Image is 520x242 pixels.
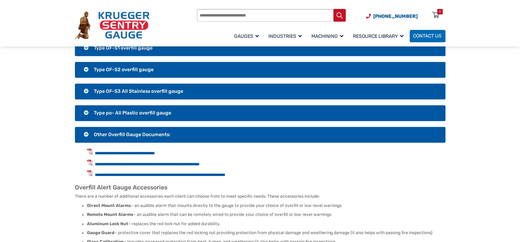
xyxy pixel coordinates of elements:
strong: Direct Mount Alarms [87,203,131,208]
li: – an audible alarm that can be remotely wired to provide your choice of overfill or low-level war... [87,212,445,218]
li: – an audible alarm that mounts directly to the gauge to provide your choice of overfill or low-le... [87,203,445,209]
span: Type po- All Plastic overfill gauge [94,110,171,116]
a: Gauges [231,29,265,43]
a: Industries [265,29,308,43]
p: There are a number of additional accessories each client can choose from to meet specific needs. ... [75,193,445,199]
span: Type OF-S2 overfill gauge [94,67,154,73]
h2: Overfill Alert Gauge Accessories [75,184,445,191]
span: Contact Us [413,33,442,39]
a: Machining [308,29,350,43]
a: Resource Library [350,29,410,43]
span: Other Overfill Gauge Documents: [94,132,170,137]
span: [PHONE_NUMBER] [373,13,418,19]
a: Phone Number (920) 434-8860 [366,13,418,20]
img: Krueger Sentry Gauge [75,11,150,39]
strong: Remote Mount Alarms [87,212,133,217]
span: Gauges [234,33,259,39]
span: Machining [311,33,343,39]
li: – protective cover that replaces the red locking nut providing protection from physical damage an... [87,230,445,236]
div: 0 [439,9,441,14]
span: Industries [268,33,302,39]
a: Contact Us [410,30,445,42]
strong: Aluminum Lock Nut [87,221,128,226]
span: Type OF-S3 All Stainless overfill gauge [94,88,183,94]
span: Resource Library [353,33,403,39]
span: Type OF-S1 overfill gauge [94,45,153,51]
strong: Gauge Guard [87,230,114,235]
li: – replaces the red lock nut for added durability. [87,221,445,227]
